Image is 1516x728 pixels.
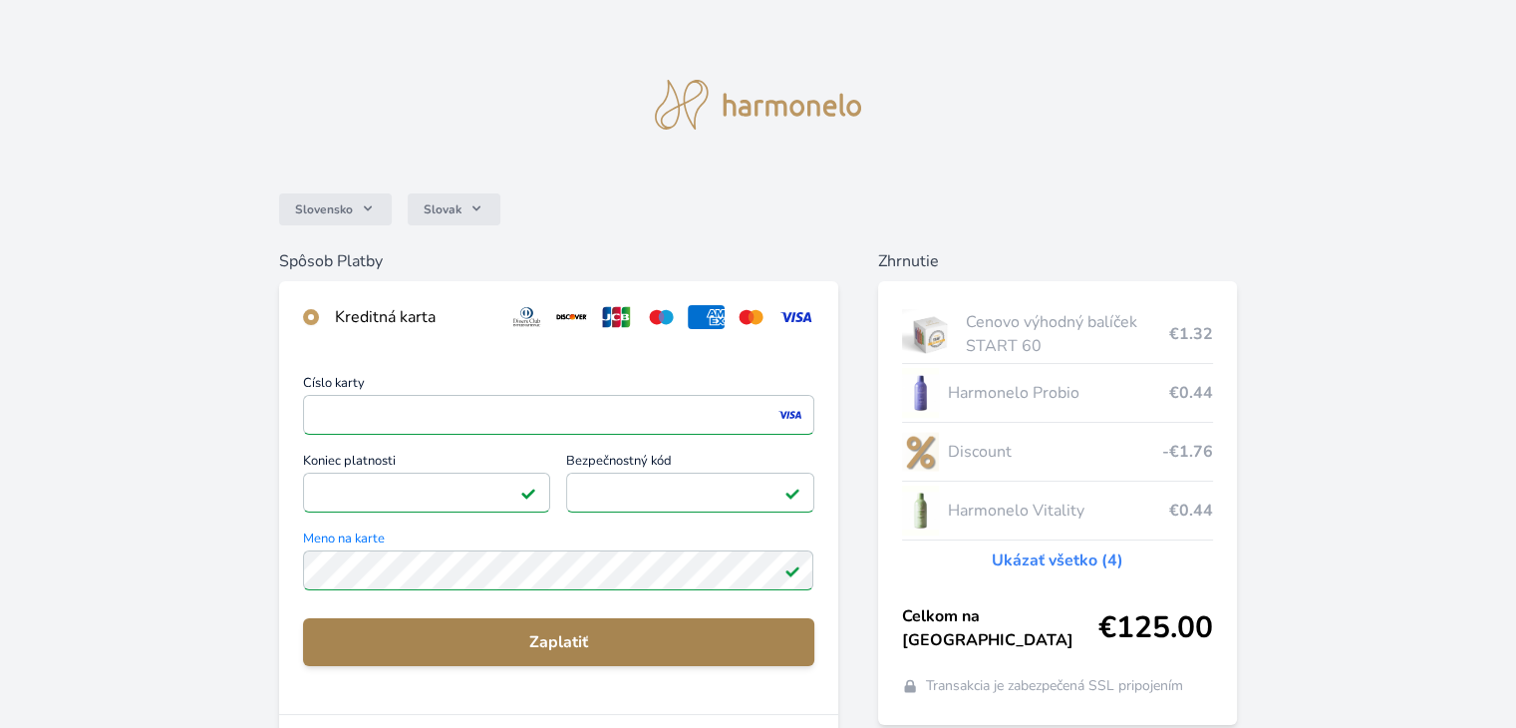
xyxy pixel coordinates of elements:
span: Zaplatiť [319,630,797,654]
img: visa.svg [777,305,814,329]
span: Discount [947,440,1161,464]
img: discount-lo.png [902,427,940,477]
img: diners.svg [508,305,545,329]
span: Celkom na [GEOGRAPHIC_DATA] [902,604,1098,652]
img: maestro.svg [643,305,680,329]
span: Bezpečnostný kód [566,455,813,473]
iframe: Iframe pre bezpečnostný kód [575,479,804,507]
span: €0.44 [1169,499,1213,523]
span: -€1.76 [1162,440,1213,464]
img: Pole je platné [784,485,800,501]
div: Kreditná karta [335,305,492,329]
img: visa [776,406,803,424]
img: mc.svg [733,305,769,329]
img: logo.svg [655,80,862,130]
img: Pole je platné [784,562,800,578]
span: €0.44 [1169,381,1213,405]
img: CLEAN_PROBIO_se_stinem_x-lo.jpg [902,368,940,418]
iframe: Iframe pre číslo karty [312,401,804,429]
button: Zaplatiť [303,618,813,666]
img: amex.svg [688,305,725,329]
h6: Zhrnutie [878,249,1237,273]
span: Koniec platnosti [303,455,550,473]
span: Slovensko [295,201,353,217]
img: start.jpg [902,309,959,359]
span: €1.32 [1169,322,1213,346]
span: Transakcia je zabezpečená SSL pripojením [926,676,1183,696]
span: Cenovo výhodný balíček START 60 [966,310,1168,358]
span: Harmonelo Vitality [947,499,1168,523]
h6: Spôsob Platby [279,249,837,273]
button: Slovak [408,193,500,225]
span: Slovak [424,201,461,217]
button: Slovensko [279,193,392,225]
img: discover.svg [553,305,590,329]
span: Meno na karte [303,533,813,550]
a: Ukázať všetko (4) [992,548,1123,572]
span: Číslo karty [303,377,813,395]
span: €125.00 [1098,610,1213,646]
img: CLEAN_VITALITY_se_stinem_x-lo.jpg [902,486,940,536]
input: Meno na kartePole je platné [303,550,813,590]
span: Harmonelo Probio [947,381,1168,405]
img: jcb.svg [598,305,635,329]
iframe: Iframe pre deň vypršania platnosti [312,479,541,507]
img: Pole je platné [520,485,536,501]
